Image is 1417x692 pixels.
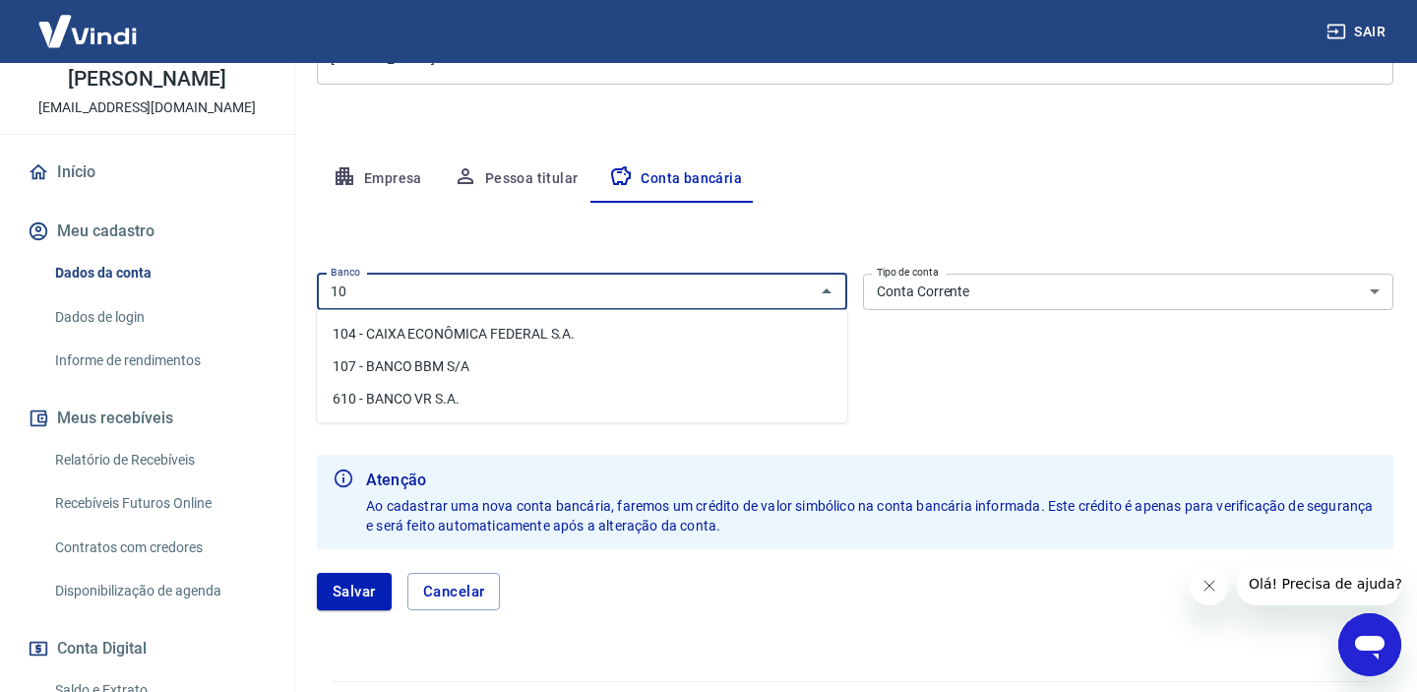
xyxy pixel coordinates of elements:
a: Dados de login [47,297,271,338]
a: Relatório de Recebíveis [47,440,271,480]
a: Recebíveis Futuros Online [47,483,271,524]
li: 107 - BANCO BBM S/A [317,350,847,383]
button: Fechar [813,278,840,305]
p: [PERSON_NAME] [68,69,225,90]
p: [EMAIL_ADDRESS][DOMAIN_NAME] [38,97,256,118]
button: Sair [1323,14,1393,50]
a: Informe de rendimentos [47,341,271,381]
a: Início [24,151,271,194]
span: Ao cadastrar uma nova conta bancária, faremos um crédito de valor simbólico na conta bancária inf... [366,498,1377,534]
a: Disponibilização de agenda [47,571,271,611]
button: Meus recebíveis [24,397,271,440]
a: Dados da conta [47,253,271,293]
button: Salvar [317,573,392,610]
a: Contratos com credores [47,528,271,568]
iframe: Botão para abrir a janela de mensagens [1338,613,1401,676]
span: Olá! Precisa de ajuda? [12,14,165,30]
li: 610 - BANCO VR S.A. [317,383,847,415]
label: Tipo de conta [877,265,939,280]
b: Atenção [366,469,1378,492]
img: Vindi [24,1,152,61]
button: Pessoa titular [438,156,594,203]
label: Banco [331,265,360,280]
iframe: Fechar mensagem [1190,566,1229,605]
li: 104 - CAIXA ECONÔMICA FEDERAL S.A. [317,318,847,350]
button: Conta Digital [24,627,271,670]
button: Cancelar [407,573,501,610]
button: Empresa [317,156,438,203]
button: Meu cadastro [24,210,271,253]
iframe: Mensagem da empresa [1237,562,1401,605]
button: Conta bancária [593,156,758,203]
